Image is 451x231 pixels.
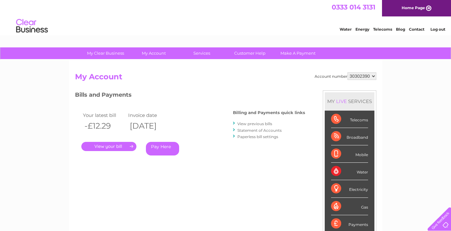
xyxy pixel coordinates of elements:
div: Mobile [331,145,368,163]
th: -£12.29 [81,119,127,132]
a: Make A Payment [272,47,324,59]
a: Blog [396,27,405,32]
a: Contact [409,27,424,32]
a: Statement of Accounts [237,128,282,133]
a: Energy [355,27,369,32]
a: Paperless bill settings [237,134,278,139]
a: Services [176,47,228,59]
div: MY SERVICES [325,92,374,110]
td: Invoice date [127,111,172,119]
div: Clear Business is a trading name of Verastar Limited (registered in [GEOGRAPHIC_DATA] No. 3667643... [76,3,375,31]
img: logo.png [16,16,48,36]
a: Water [340,27,352,32]
div: Gas [331,198,368,215]
h3: Bills and Payments [75,90,305,101]
th: [DATE] [127,119,172,132]
div: Electricity [331,180,368,198]
h2: My Account [75,72,376,84]
a: View previous bills [237,121,272,126]
div: Account number [315,72,376,80]
a: Pay Here [146,142,179,155]
td: Your latest bill [81,111,127,119]
div: Telecoms [331,111,368,128]
a: My Account [128,47,180,59]
a: Telecoms [373,27,392,32]
a: . [81,142,136,151]
h4: Billing and Payments quick links [233,110,305,115]
a: My Clear Business [79,47,132,59]
a: 0333 014 3131 [332,3,375,11]
div: LIVE [335,98,348,104]
a: Customer Help [224,47,276,59]
a: Log out [430,27,445,32]
div: Water [331,163,368,180]
div: Broadband [331,128,368,145]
